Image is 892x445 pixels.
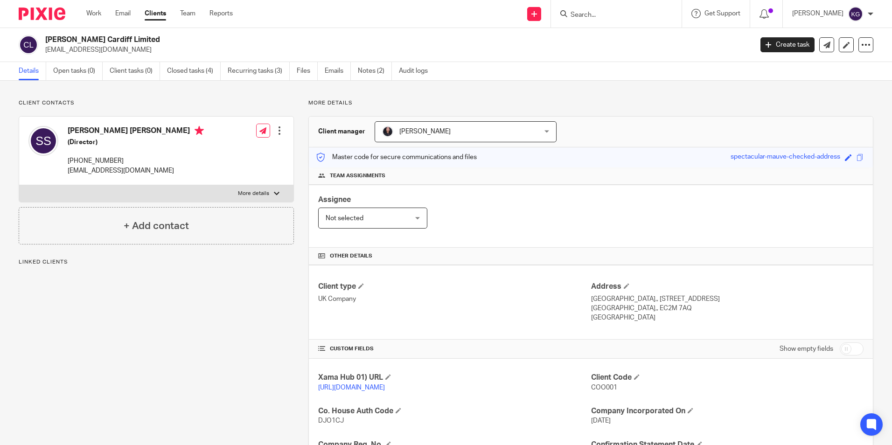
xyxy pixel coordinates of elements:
[591,384,617,391] span: COO001
[68,166,204,175] p: [EMAIL_ADDRESS][DOMAIN_NAME]
[318,294,591,304] p: UK Company
[297,62,318,80] a: Files
[570,11,654,20] input: Search
[591,313,864,322] p: [GEOGRAPHIC_DATA]
[53,62,103,80] a: Open tasks (0)
[209,9,233,18] a: Reports
[238,190,269,197] p: More details
[780,344,833,354] label: Show empty fields
[591,417,611,424] span: [DATE]
[19,258,294,266] p: Linked clients
[19,7,65,20] img: Pixie
[19,99,294,107] p: Client contacts
[110,62,160,80] a: Client tasks (0)
[731,152,840,163] div: spectacular-mauve-checked-address
[399,128,451,135] span: [PERSON_NAME]
[45,35,606,45] h2: [PERSON_NAME] Cardiff Limited
[318,373,591,382] h4: Xama Hub 01) URL
[180,9,195,18] a: Team
[318,345,591,353] h4: CUSTOM FIELDS
[382,126,393,137] img: MicrosoftTeams-image.jfif
[68,126,204,138] h4: [PERSON_NAME] [PERSON_NAME]
[28,126,58,156] img: svg%3E
[308,99,873,107] p: More details
[591,304,864,313] p: [GEOGRAPHIC_DATA],, EC2M 7AQ
[19,35,38,55] img: svg%3E
[86,9,101,18] a: Work
[68,156,204,166] p: [PHONE_NUMBER]
[115,9,131,18] a: Email
[591,373,864,382] h4: Client Code
[45,45,746,55] p: [EMAIL_ADDRESS][DOMAIN_NAME]
[591,406,864,416] h4: Company Incorporated On
[124,219,189,233] h4: + Add contact
[326,215,363,222] span: Not selected
[318,282,591,292] h4: Client type
[318,406,591,416] h4: Co. House Auth Code
[330,252,372,260] span: Other details
[760,37,815,52] a: Create task
[318,417,344,424] span: DJO1CJ
[792,9,843,18] p: [PERSON_NAME]
[228,62,290,80] a: Recurring tasks (3)
[591,282,864,292] h4: Address
[195,126,204,135] i: Primary
[316,153,477,162] p: Master code for secure communications and files
[399,62,435,80] a: Audit logs
[325,62,351,80] a: Emails
[145,9,166,18] a: Clients
[318,127,365,136] h3: Client manager
[167,62,221,80] a: Closed tasks (4)
[330,172,385,180] span: Team assignments
[318,196,351,203] span: Assignee
[704,10,740,17] span: Get Support
[68,138,204,147] h5: (Director)
[318,384,385,391] a: [URL][DOMAIN_NAME]
[848,7,863,21] img: svg%3E
[358,62,392,80] a: Notes (2)
[19,62,46,80] a: Details
[591,294,864,304] p: [GEOGRAPHIC_DATA],, [STREET_ADDRESS]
